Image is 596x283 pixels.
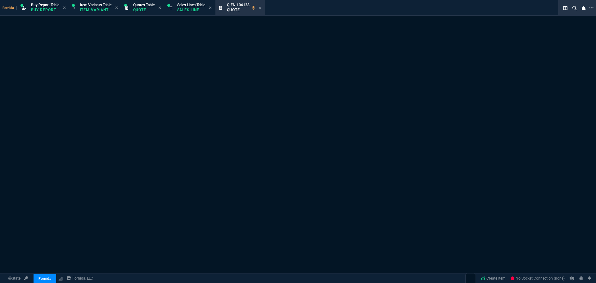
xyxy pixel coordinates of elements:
nx-icon: Close Tab [63,6,66,11]
a: API TOKEN [22,276,30,281]
p: Buy Report [31,7,59,12]
span: No Socket Connection (none) [511,276,565,281]
a: Global State [6,276,22,281]
span: Sales Lines Table [177,3,205,7]
nx-icon: Open New Tab [589,5,594,11]
nx-icon: Close Tab [209,6,212,11]
p: Sales Line [177,7,205,12]
p: Quote [133,7,155,12]
span: Item Variants Table [80,3,111,7]
a: Create Item [478,274,508,283]
span: Fornida [2,6,17,10]
span: Q-FN-106138 [227,3,250,7]
nx-icon: Close Tab [115,6,118,11]
nx-icon: Search [570,4,579,12]
nx-icon: Close Workbench [579,4,588,12]
span: Buy Report Table [31,3,59,7]
p: Item Variant [80,7,111,12]
span: Quotes Table [133,3,155,7]
nx-icon: Split Panels [561,4,570,12]
nx-icon: Close Tab [259,6,261,11]
a: msbcCompanyName [65,276,95,281]
p: Quote [227,7,250,12]
nx-icon: Close Tab [158,6,161,11]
